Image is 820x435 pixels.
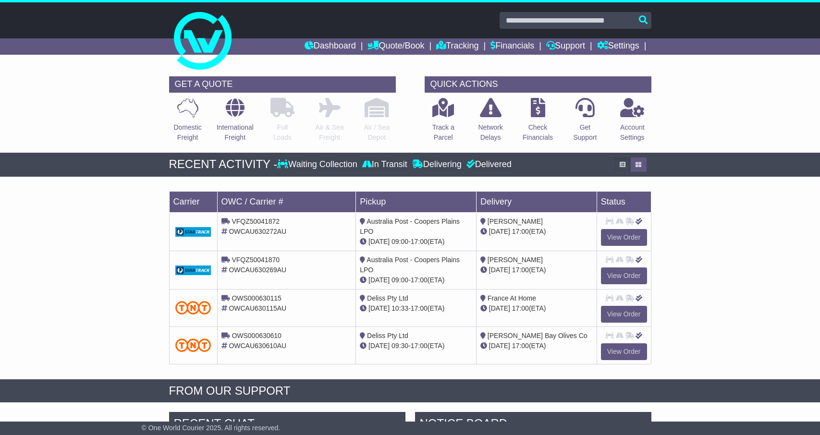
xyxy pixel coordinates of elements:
div: (ETA) [480,265,593,275]
div: QUICK ACTIONS [425,76,651,93]
img: TNT_Domestic.png [175,301,211,314]
span: [DATE] [368,238,390,245]
div: Waiting Collection [277,159,359,170]
span: [PERSON_NAME] Bay Olives Co [488,332,587,339]
a: View Order [601,267,647,284]
a: GetSupport [573,97,597,148]
span: VFQZ50041872 [232,217,280,225]
a: Support [546,38,585,55]
span: Australia Post - Coopers Plains LPO [360,256,460,274]
div: RECENT ACTIVITY - [169,157,278,171]
img: GetCarrierServiceDarkLogo [175,227,211,237]
span: OWS000630610 [232,332,281,339]
div: Delivering [410,159,464,170]
a: AccountSettings [620,97,645,148]
p: International Freight [217,122,254,143]
p: Check Financials [523,122,553,143]
span: 17:00 [512,228,529,235]
div: FROM OUR SUPPORT [169,384,651,398]
span: 17:00 [411,304,428,312]
div: (ETA) [480,341,593,351]
img: TNT_Domestic.png [175,338,211,351]
span: VFQZ50041870 [232,256,280,264]
span: 09:00 [392,238,408,245]
div: - (ETA) [360,275,472,285]
img: GetCarrierServiceDarkLogo [175,266,211,275]
td: Carrier [169,191,217,212]
span: 17:00 [512,342,529,350]
span: [DATE] [368,276,390,284]
p: Account Settings [620,122,645,143]
a: View Order [601,229,647,246]
p: Full Loads [270,122,294,143]
span: OWCAU630610AU [229,342,286,350]
span: [PERSON_NAME] [488,256,543,264]
a: DomesticFreight [173,97,202,148]
div: (ETA) [480,227,593,237]
p: Air / Sea Depot [364,122,390,143]
td: OWC / Carrier # [217,191,356,212]
span: 17:00 [411,276,428,284]
span: France At Home [488,294,536,302]
span: 09:30 [392,342,408,350]
a: Dashboard [305,38,356,55]
span: OWCAU630272AU [229,228,286,235]
span: [DATE] [368,342,390,350]
span: OWCAU630115AU [229,304,286,312]
span: 17:00 [512,266,529,274]
div: In Transit [360,159,410,170]
span: [DATE] [489,228,510,235]
p: Domestic Freight [173,122,201,143]
a: Quote/Book [367,38,424,55]
span: Deliss Pty Ltd [367,332,408,339]
span: [DATE] [489,304,510,312]
a: View Order [601,306,647,323]
div: - (ETA) [360,303,472,314]
p: Network Delays [478,122,502,143]
span: [DATE] [489,342,510,350]
a: Financials [490,38,534,55]
p: Track a Parcel [432,122,454,143]
div: (ETA) [480,303,593,314]
span: Australia Post - Coopers Plains LPO [360,217,460,235]
p: Get Support [573,122,597,143]
span: 17:00 [411,342,428,350]
div: - (ETA) [360,341,472,351]
span: Deliss Pty Ltd [367,294,408,302]
a: CheckFinancials [522,97,553,148]
a: Tracking [436,38,478,55]
a: Settings [597,38,639,55]
td: Status [597,191,651,212]
span: 10:33 [392,304,408,312]
a: View Order [601,343,647,360]
a: InternationalFreight [216,97,254,148]
a: NetworkDelays [477,97,503,148]
span: [PERSON_NAME] [488,217,543,225]
p: Air & Sea Freight [316,122,344,143]
td: Pickup [356,191,477,212]
span: 17:00 [512,304,529,312]
span: [DATE] [368,304,390,312]
a: Track aParcel [432,97,455,148]
div: GET A QUOTE [169,76,396,93]
span: OWS000630115 [232,294,281,302]
span: OWCAU630269AU [229,266,286,274]
span: © One World Courier 2025. All rights reserved. [142,424,281,432]
div: Delivered [464,159,512,170]
div: - (ETA) [360,237,472,247]
span: 09:00 [392,276,408,284]
td: Delivery [476,191,597,212]
span: 17:00 [411,238,428,245]
span: [DATE] [489,266,510,274]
